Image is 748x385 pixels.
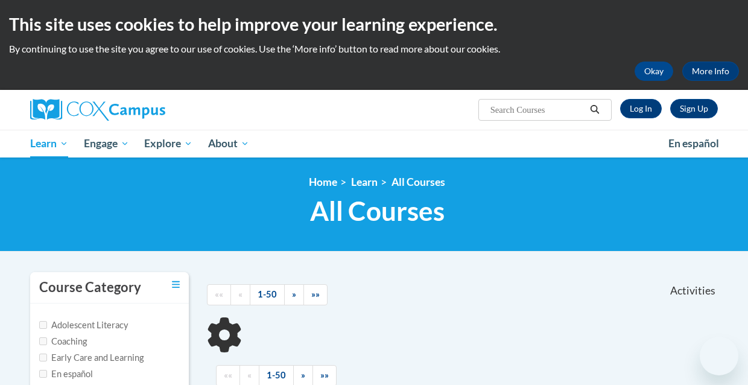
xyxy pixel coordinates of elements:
[30,99,165,121] img: Cox Campus
[292,289,296,299] span: »
[303,284,328,305] a: End
[670,99,718,118] a: Register
[301,370,305,380] span: »
[39,278,141,297] h3: Course Category
[39,351,144,364] label: Early Care and Learning
[284,284,304,305] a: Next
[682,62,739,81] a: More Info
[21,130,727,157] div: Main menu
[39,335,87,348] label: Coaching
[39,367,93,381] label: En español
[351,176,378,188] a: Learn
[320,370,329,380] span: »»
[620,99,662,118] a: Log In
[39,337,47,345] input: Checkbox for Options
[9,42,739,56] p: By continuing to use the site you agree to our use of cookies. Use the ‘More info’ button to read...
[30,136,68,151] span: Learn
[250,284,285,305] a: 1-50
[172,278,180,291] a: Toggle collapse
[224,370,232,380] span: ««
[700,337,738,375] iframe: Button to launch messaging window
[309,176,337,188] a: Home
[39,321,47,329] input: Checkbox for Options
[635,62,673,81] button: Okay
[310,195,445,227] span: All Courses
[39,319,128,332] label: Adolescent Literacy
[238,289,242,299] span: «
[136,130,200,157] a: Explore
[9,12,739,36] h2: This site uses cookies to help improve your learning experience.
[215,289,223,299] span: ««
[84,136,129,151] span: Engage
[144,136,192,151] span: Explore
[39,370,47,378] input: Checkbox for Options
[39,354,47,361] input: Checkbox for Options
[230,284,250,305] a: Previous
[247,370,252,380] span: «
[207,284,231,305] a: Begining
[76,130,137,157] a: Engage
[668,137,719,150] span: En español
[22,130,76,157] a: Learn
[30,99,247,121] a: Cox Campus
[489,103,586,117] input: Search Courses
[661,131,727,156] a: En español
[208,136,249,151] span: About
[391,176,445,188] a: All Courses
[586,103,604,117] button: Search
[670,284,715,297] span: Activities
[311,289,320,299] span: »»
[200,130,257,157] a: About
